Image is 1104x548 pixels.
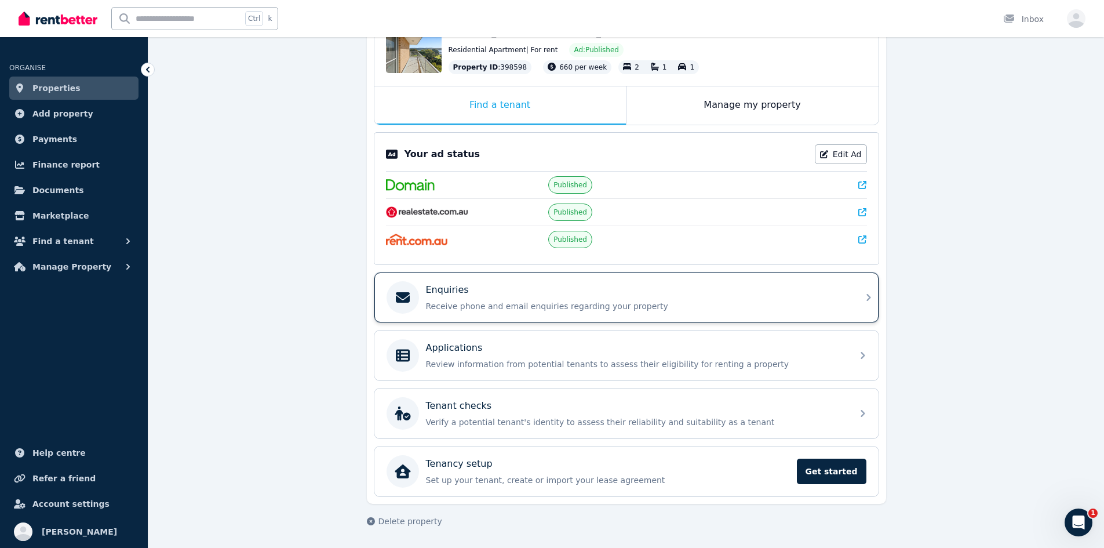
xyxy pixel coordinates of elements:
[374,86,626,125] div: Find a tenant
[386,206,469,218] img: RealEstate.com.au
[32,209,89,223] span: Marketplace
[9,128,139,151] a: Payments
[9,153,139,176] a: Finance report
[32,107,93,121] span: Add property
[426,416,846,428] p: Verify a potential tenant's identity to assess their reliability and suitability as a tenant
[9,467,139,490] a: Refer a friend
[426,341,483,355] p: Applications
[574,45,618,55] span: Ad: Published
[374,273,879,322] a: EnquiriesReceive phone and email enquiries regarding your property
[386,234,448,245] img: Rent.com.au
[449,60,532,74] div: : 398598
[426,358,846,370] p: Review information from potential tenants to assess their eligibility for renting a property
[378,516,442,527] span: Delete property
[797,459,866,484] span: Get started
[386,179,435,191] img: Domain.com.au
[367,516,442,527] button: Delete property
[453,63,498,72] span: Property ID
[426,399,492,413] p: Tenant checks
[9,230,139,253] button: Find a tenant
[9,179,139,202] a: Documents
[426,474,790,486] p: Set up your tenant, create or import your lease agreement
[1065,509,1092,536] iframe: Intercom live chat
[374,331,879,380] a: ApplicationsReview information from potential tenants to assess their eligibility for renting a p...
[559,63,607,71] span: 660 per week
[626,86,879,125] div: Manage my property
[690,63,694,71] span: 1
[268,14,272,23] span: k
[662,63,667,71] span: 1
[19,10,97,27] img: RentBetter
[374,389,879,438] a: Tenant checksVerify a potential tenant's identity to assess their reliability and suitability as ...
[426,283,469,297] p: Enquiries
[9,77,139,100] a: Properties
[32,471,96,485] span: Refer a friend
[553,180,587,190] span: Published
[32,183,84,197] span: Documents
[32,260,111,274] span: Manage Property
[815,144,867,164] a: Edit Ad
[374,447,879,496] a: Tenancy setupSet up your tenant, create or import your lease agreementGet started
[32,132,77,146] span: Payments
[426,457,493,471] p: Tenancy setup
[42,525,117,539] span: [PERSON_NAME]
[405,147,480,161] p: Your ad status
[553,235,587,244] span: Published
[9,492,139,516] a: Account settings
[553,208,587,217] span: Published
[1003,13,1044,25] div: Inbox
[32,158,100,172] span: Finance report
[245,11,263,26] span: Ctrl
[9,64,46,72] span: ORGANISE
[32,497,110,511] span: Account settings
[635,63,639,71] span: 2
[9,255,139,278] button: Manage Property
[32,446,86,460] span: Help centre
[9,441,139,464] a: Help centre
[9,204,139,227] a: Marketplace
[32,81,81,95] span: Properties
[449,45,558,55] span: Residential Apartment | For rent
[32,234,94,248] span: Find a tenant
[9,102,139,125] a: Add property
[1088,509,1098,518] span: 1
[426,300,846,312] p: Receive phone and email enquiries regarding your property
